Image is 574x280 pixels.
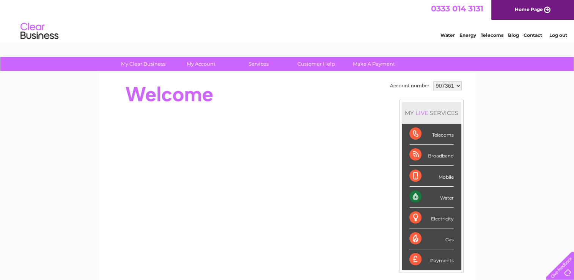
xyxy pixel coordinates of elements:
[440,32,455,38] a: Water
[414,109,430,116] div: LIVE
[409,124,454,145] div: Telecoms
[112,57,175,71] a: My Clear Business
[388,79,431,92] td: Account number
[549,32,567,38] a: Log out
[20,20,59,43] img: logo.png
[409,249,454,270] div: Payments
[108,4,467,37] div: Clear Business is a trading name of Verastar Limited (registered in [GEOGRAPHIC_DATA] No. 3667643...
[409,166,454,187] div: Mobile
[409,145,454,165] div: Broadband
[481,32,503,38] a: Telecoms
[409,228,454,249] div: Gas
[402,102,461,124] div: MY SERVICES
[285,57,348,71] a: Customer Help
[227,57,290,71] a: Services
[459,32,476,38] a: Energy
[524,32,542,38] a: Contact
[170,57,232,71] a: My Account
[343,57,405,71] a: Make A Payment
[508,32,519,38] a: Blog
[409,187,454,208] div: Water
[431,4,483,13] a: 0333 014 3131
[409,208,454,228] div: Electricity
